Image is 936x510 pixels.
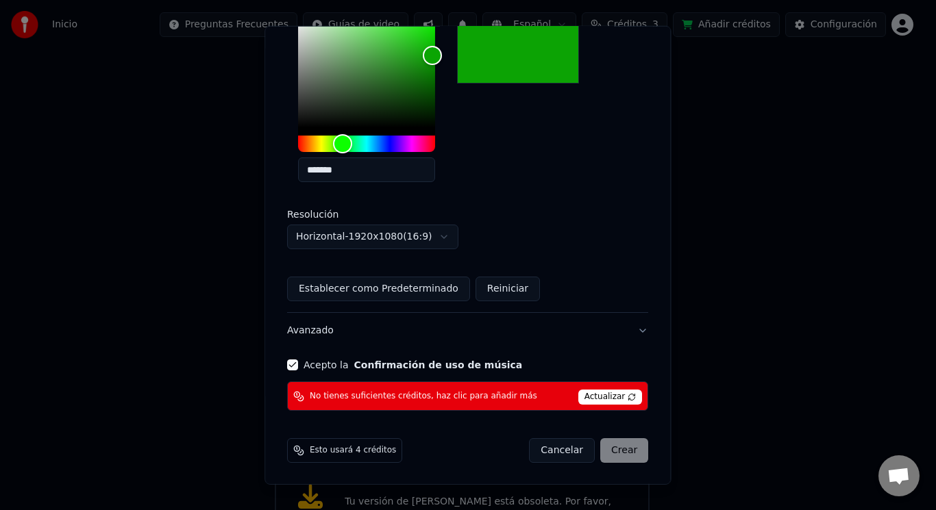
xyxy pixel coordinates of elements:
[530,438,595,463] button: Cancelar
[476,277,540,301] button: Reiniciar
[354,360,523,370] button: Acepto la
[298,15,435,127] div: Color
[287,277,470,301] button: Establecer como Predeterminado
[578,390,643,405] span: Actualizar
[287,209,424,219] label: Resolución
[310,391,537,402] span: No tienes suficientes créditos, haz clic para añadir más
[304,360,522,370] label: Acepto la
[310,445,396,456] span: Esto usará 4 créditos
[287,313,648,348] button: Avanzado
[298,136,435,152] div: Hue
